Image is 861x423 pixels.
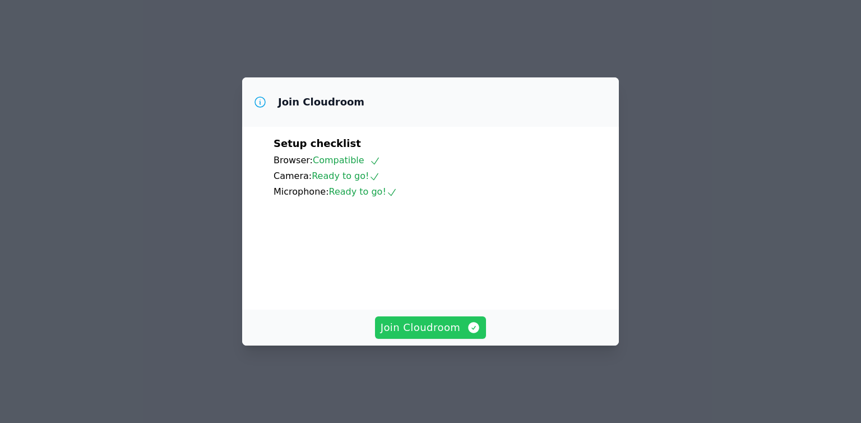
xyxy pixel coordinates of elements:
[329,186,397,197] span: Ready to go!
[274,137,361,149] span: Setup checklist
[381,320,481,335] span: Join Cloudroom
[274,171,312,181] span: Camera:
[274,155,313,165] span: Browser:
[278,95,364,109] h3: Join Cloudroom
[312,171,380,181] span: Ready to go!
[274,186,329,197] span: Microphone:
[375,316,487,339] button: Join Cloudroom
[313,155,381,165] span: Compatible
